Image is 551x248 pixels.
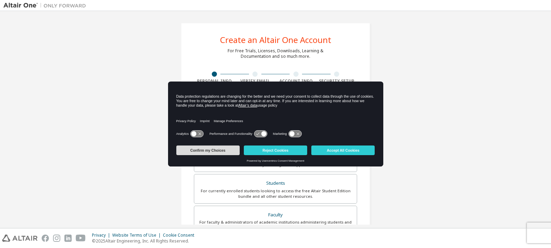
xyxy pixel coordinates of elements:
[198,179,353,188] div: Students
[198,219,353,230] div: For faculty & administrators of academic institutions administering students and accessing softwa...
[194,78,235,84] div: Personal Info
[198,210,353,220] div: Faculty
[76,235,86,242] img: youtube.svg
[64,235,72,242] img: linkedin.svg
[92,233,112,238] div: Privacy
[2,235,38,242] img: altair_logo.svg
[235,78,276,84] div: Verify Email
[3,2,90,9] img: Altair One
[163,233,198,238] div: Cookie Consent
[112,233,163,238] div: Website Terms of Use
[53,235,60,242] img: instagram.svg
[92,238,198,244] p: © 2025 Altair Engineering, Inc. All Rights Reserved.
[275,78,316,84] div: Account Info
[198,188,353,199] div: For currently enrolled students looking to access the free Altair Student Edition bundle and all ...
[228,48,323,59] div: For Free Trials, Licenses, Downloads, Learning & Documentation and so much more.
[220,36,331,44] div: Create an Altair One Account
[42,235,49,242] img: facebook.svg
[316,78,357,84] div: Security Setup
